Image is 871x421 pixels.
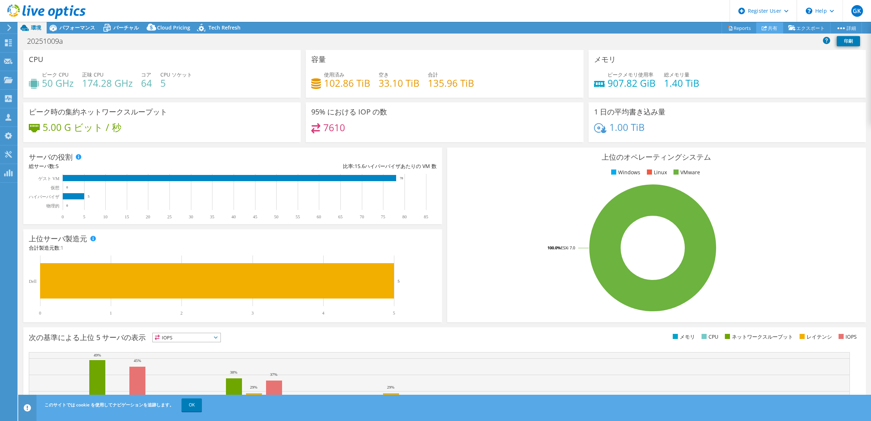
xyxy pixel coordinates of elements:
h4: 7610 [323,124,345,132]
a: OK [181,398,202,412]
h3: CPU [29,55,43,63]
text: ゲスト VM [38,176,60,181]
text: 70 [360,214,364,219]
h4: 64 [141,79,152,87]
h4: 907.82 GiB [608,79,656,87]
h4: 合計製造元数: [29,244,437,252]
text: 78 [400,176,403,180]
li: Linux [645,168,667,176]
text: 65 [338,214,343,219]
text: ハイパーバイザ [28,194,59,199]
text: 40 [231,214,236,219]
text: 0 [66,204,68,207]
text: 45 [253,214,257,219]
text: 35 [210,214,214,219]
text: 29% [250,385,257,389]
h4: 5 [160,79,192,87]
h3: 上位のオペレーティングシステム [453,153,860,161]
h4: 1.00 TiB [609,123,645,131]
span: 環境 [31,24,41,31]
span: コア [141,71,151,78]
text: 10 [103,214,108,219]
text: 1 [110,311,112,316]
div: 比率: ハイパーバイザあたりの VM 数 [233,162,436,170]
span: IOPS [153,333,220,342]
span: Cloud Pricing [157,24,190,31]
h3: サーバの役割 [29,153,73,161]
span: ピーク CPU [42,71,69,78]
text: 60 [317,214,321,219]
h3: メモリ [594,55,616,63]
a: 印刷 [837,36,860,46]
li: メモリ [671,333,695,341]
a: 詳細 [830,22,862,34]
span: ピークメモリ使用率 [608,71,653,78]
h4: 135.96 TiB [428,79,474,87]
h4: 50 GHz [42,79,74,87]
text: 30 [189,214,193,219]
h4: 174.28 GHz [82,79,133,87]
text: 85 [424,214,428,219]
text: 75 [381,214,385,219]
span: Tech Refresh [208,24,241,31]
text: 2 [180,311,183,316]
li: レイテンシ [798,333,832,341]
text: 15 [125,214,129,219]
li: IOPS [837,333,857,341]
text: 0 [62,214,64,219]
text: 5 [398,279,400,283]
h3: 95% における IOP の数 [311,108,387,116]
a: Reports [722,22,757,34]
text: 3 [251,311,254,316]
span: 正味 CPU [82,71,103,78]
tspan: ESXi 7.0 [561,245,575,250]
h4: 102.86 TiB [324,79,370,87]
span: 空き [379,71,389,78]
span: GK [851,5,863,17]
span: 使用済み [324,71,344,78]
span: 15.6 [355,163,365,169]
text: 4 [322,311,324,316]
text: 37% [270,372,277,377]
text: 23% [327,394,334,399]
span: 合計 [428,71,438,78]
text: 0 [39,311,41,316]
h3: 1 日の平均書き込み量 [594,108,665,116]
li: Windows [609,168,640,176]
span: CPU ソケット [160,71,192,78]
span: このサイトでは cookie を使用してナビゲーションを追跡します。 [44,402,174,408]
h3: ピーク時の集約ネットワークスループット [29,108,167,116]
li: CPU [700,333,718,341]
text: 5 [88,195,90,198]
text: 5 [393,311,395,316]
span: パフォーマンス [59,24,95,31]
span: 総メモリ量 [664,71,690,78]
text: 80 [402,214,407,219]
text: 20 [146,214,150,219]
h1: 20251009a [24,37,74,45]
text: Dell [29,279,36,284]
text: 38% [230,370,237,374]
h4: 5.00 G ビット / 秒 [43,123,121,131]
a: エクスポート [783,22,831,34]
text: 45% [134,358,141,363]
text: 49% [94,353,101,357]
h4: 1.40 TiB [664,79,699,87]
li: VMware [672,168,700,176]
span: バーチャル [113,24,139,31]
li: ネットワークスループット [723,333,793,341]
text: 0 [66,186,68,189]
a: 共有 [756,22,783,34]
text: 50 [274,214,278,219]
tspan: 100.0% [547,245,561,250]
text: 29% [387,385,394,389]
svg: \n [806,8,812,14]
h4: 33.10 TiB [379,79,419,87]
text: 物理的 [46,203,59,208]
span: 5 [56,163,59,169]
text: 5 [83,214,85,219]
text: 55 [296,214,300,219]
span: 1 [60,244,63,251]
text: 25 [167,214,172,219]
h3: 容量 [311,55,326,63]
